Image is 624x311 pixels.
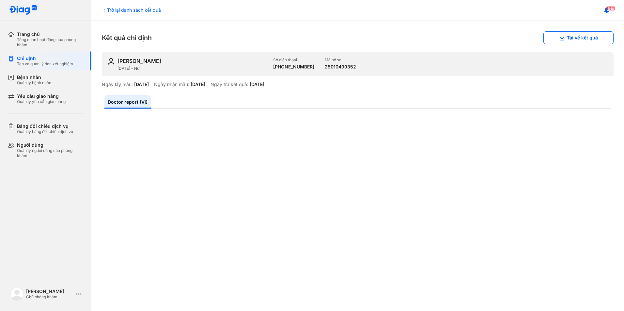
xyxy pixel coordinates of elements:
[325,57,356,63] div: Mã hồ sơ
[17,61,73,67] div: Tạo và quản lý đơn xét nghiệm
[104,95,151,109] a: Doctor report (VI)
[250,81,264,87] div: [DATE]
[273,57,314,63] div: Số điện thoại
[10,288,23,301] img: logo
[17,93,66,99] div: Yêu cầu giao hàng
[107,57,115,65] img: user-icon
[17,99,66,104] div: Quản lý yêu cầu giao hàng
[17,123,73,129] div: Bảng đối chiếu dịch vụ
[154,81,189,87] div: Ngày nhận mẫu:
[102,81,133,87] div: Ngày lấy mẫu:
[102,31,614,44] div: Kết quả chỉ định
[17,74,51,80] div: Bệnh nhân
[102,7,161,13] div: Trở lại danh sách kết quả
[17,142,84,148] div: Người dùng
[26,294,73,300] div: Chủ phòng khám
[325,64,356,70] div: 25010499352
[607,6,615,11] span: 548
[191,81,205,87] div: [DATE]
[17,129,73,134] div: Quản lý bảng đối chiếu dịch vụ
[117,57,161,65] div: [PERSON_NAME]
[117,66,268,71] div: [DATE] - Nữ
[273,64,314,70] div: [PHONE_NUMBER]
[17,80,51,85] div: Quản lý bệnh nhân
[17,37,84,48] div: Tổng quan hoạt động của phòng khám
[543,31,614,44] button: Tải về kết quả
[17,148,84,158] div: Quản lý người dùng của phòng khám
[26,289,73,294] div: [PERSON_NAME]
[9,5,37,15] img: logo
[211,81,248,87] div: Ngày trả kết quả:
[17,55,73,61] div: Chỉ định
[134,81,149,87] div: [DATE]
[17,31,84,37] div: Trang chủ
